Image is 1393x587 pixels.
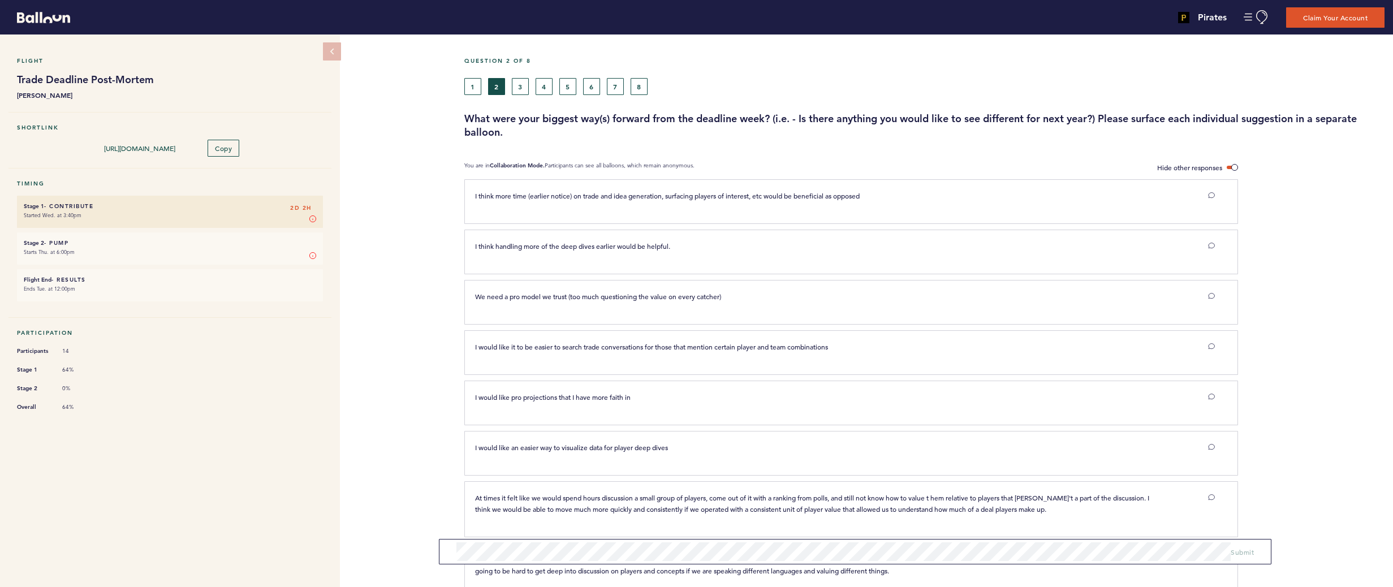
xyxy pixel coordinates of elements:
[62,347,96,355] span: 14
[24,202,316,210] h6: - Contribute
[1244,10,1269,24] button: Manage Account
[1231,546,1254,558] button: Submit
[24,285,75,292] time: Ends Tue. at 12:00pm
[215,144,232,153] span: Copy
[464,162,695,174] p: You are in Participants can see all balloons, which remain anonymous.
[17,73,323,87] h1: Trade Deadline Post-Mortem
[559,78,576,95] button: 5
[475,443,668,452] span: I would like an easier way to visualize data for player deep dives
[475,241,670,251] span: I think handling more of the deep dives earlier would be helpful.
[24,239,316,247] h6: - Pump
[1286,7,1385,28] button: Claim Your Account
[17,329,323,336] h5: Participation
[583,78,600,95] button: 6
[208,140,239,157] button: Copy
[24,248,75,256] time: Starts Thu. at 6:00pm
[17,383,51,394] span: Stage 2
[8,11,70,23] a: Balloon
[631,78,648,95] button: 8
[24,212,81,219] time: Started Wed. at 3:40pm
[24,276,316,283] h6: - Results
[464,78,481,95] button: 1
[17,402,51,413] span: Overall
[17,180,323,187] h5: Timing
[17,12,70,23] svg: Balloon
[17,124,323,131] h5: Shortlink
[475,392,631,402] span: I would like pro projections that I have more faith in
[1198,11,1227,24] h4: Pirates
[1157,163,1222,172] span: Hide other responses
[464,57,1385,64] h5: Question 2 of 8
[607,78,624,95] button: 7
[17,364,51,375] span: Stage 1
[490,162,545,169] b: Collaboration Mode.
[24,239,44,247] small: Stage 2
[17,57,323,64] h5: Flight
[17,89,323,101] b: [PERSON_NAME]
[17,346,51,357] span: Participants
[488,78,505,95] button: 2
[475,292,721,301] span: We need a pro model we trust (too much questioning the value on every catcher)
[290,202,312,214] span: 2D 2H
[475,191,860,200] span: I think more time (earlier notice) on trade and idea generation, surfacing players of interest, e...
[62,366,96,374] span: 64%
[24,202,44,210] small: Stage 1
[1231,547,1254,556] span: Submit
[62,385,96,392] span: 0%
[464,112,1385,139] h3: What were your biggest way(s) forward from the deadline week? (i.e. - Is there anything you would...
[62,403,96,411] span: 64%
[536,78,553,95] button: 4
[512,78,529,95] button: 3
[475,342,828,351] span: I would like it to be easier to search trade conversations for those that mention certain player ...
[475,493,1151,513] span: At times it felt like we would spend hours discussion a small group of players, come out of it wi...
[24,276,51,283] small: Flight End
